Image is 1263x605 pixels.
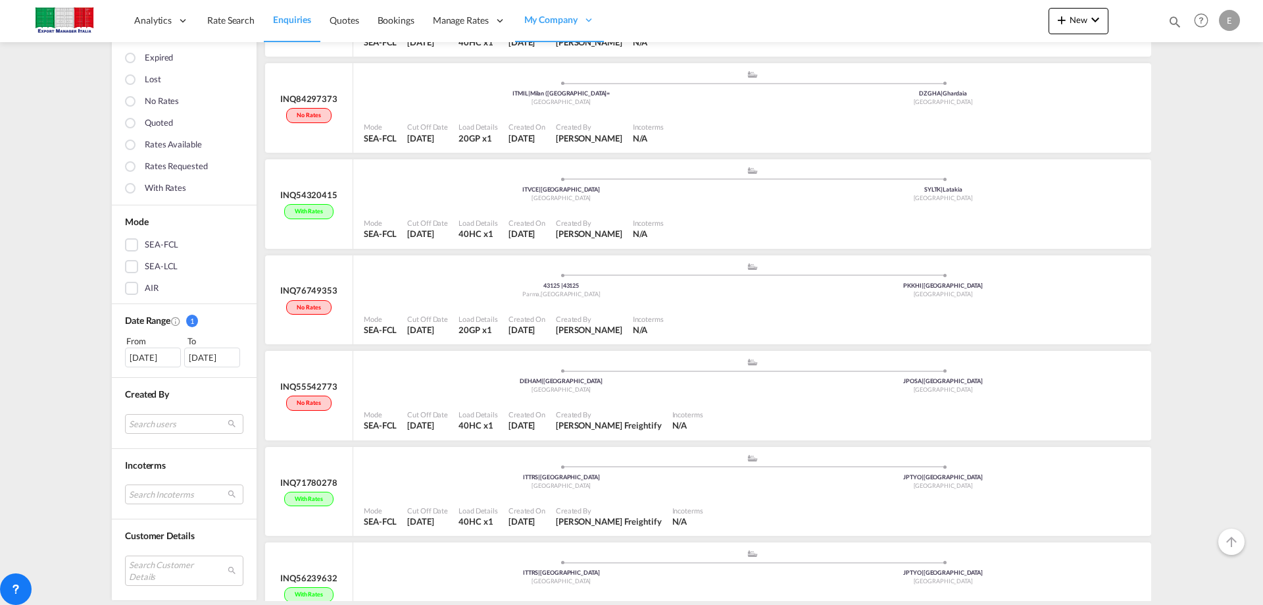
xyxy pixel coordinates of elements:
span: Help [1190,9,1212,32]
div: Expired [145,51,173,66]
span: [PERSON_NAME] Freightify [556,516,662,527]
span: | [922,282,924,289]
div: No rates [286,108,331,123]
span: ITTRS [GEOGRAPHIC_DATA] [523,473,600,481]
span: [DATE] [508,228,535,239]
md-icon: assets/icons/custom/ship-fill.svg [745,550,760,557]
span: Mode [125,216,149,227]
span: Rate Search [207,14,255,26]
span: Enquiries [273,14,311,25]
div: Incoterms [672,409,703,419]
div: Lost [145,73,161,88]
div: No rates [286,300,331,315]
span: [GEOGRAPHIC_DATA] [914,577,973,585]
span: [GEOGRAPHIC_DATA] [532,386,591,393]
div: SEA-FCL [364,419,397,431]
span: PKKHI [GEOGRAPHIC_DATA] [903,282,983,289]
md-icon: assets/icons/custom/ship-fill.svg [745,263,760,270]
span: ITTRS [GEOGRAPHIC_DATA] [523,569,600,576]
div: Created By [556,314,622,324]
span: [GEOGRAPHIC_DATA] [532,577,591,585]
div: VALERIA STOPPINI [556,228,622,240]
div: Mode [364,506,397,515]
div: Aditya Bhoite [556,132,622,144]
div: With rates [284,492,334,507]
div: INQ55542773 [280,381,337,392]
span: | [922,473,924,481]
span: [GEOGRAPHIC_DATA] [914,482,973,489]
div: Mode [364,409,397,419]
md-icon: icon-plus 400-fg [1054,12,1070,28]
div: SEA-FCL [364,132,397,144]
span: [DATE] [407,133,433,144]
div: 8 Aug 2025 [508,36,545,48]
div: N/A [633,132,648,144]
button: icon-plus 400-fgNewicon-chevron-down [1049,8,1108,34]
md-icon: icon-chevron-down [1087,12,1103,28]
span: [DATE] [407,37,433,47]
span: 1 [186,315,198,327]
span: | [922,377,924,384]
span: 43125 [563,282,580,289]
div: 6 Aug 2025 [508,419,545,431]
div: Alwin Freightify [556,419,662,431]
div: Quoted [145,117,172,131]
div: 6 Aug 2025 [508,228,545,240]
div: INQ84297373No rates assets/icons/custom/ship-fill.svgassets/icons/custom/roll-o-plane.svgOriginMi... [263,63,1151,159]
span: | [539,186,541,193]
span: ITMIL Milan ([GEOGRAPHIC_DATA]= [512,90,610,97]
span: [DATE] [508,420,535,431]
div: [DATE] [125,348,181,367]
span: [GEOGRAPHIC_DATA] [914,194,973,201]
div: 6 Aug 2025 [508,515,545,527]
div: Load Details [458,506,498,515]
span: 43125 [543,282,562,289]
div: Load Details [458,409,498,419]
span: [PERSON_NAME] [556,325,622,335]
span: [PERSON_NAME] [556,37,622,47]
span: DEHAM [GEOGRAPHIC_DATA] [520,377,603,384]
div: INQ71780278With rates assets/icons/custom/ship-fill.svgassets/icons/custom/roll-o-plane.svgOrigin... [263,447,1151,543]
md-checkbox: SEA-FCL [125,238,243,251]
span: ITVCE [GEOGRAPHIC_DATA] [522,186,600,193]
div: Rates available [145,138,202,153]
div: Created By [556,218,622,228]
div: N/A [633,36,648,48]
span: Created By [125,388,169,400]
span: | [538,473,540,481]
span: [GEOGRAPHIC_DATA] [541,290,600,298]
span: JPTYO [GEOGRAPHIC_DATA] [903,569,983,576]
span: [PERSON_NAME] Freightify [556,420,662,431]
div: AIR [145,282,159,295]
div: Created On [508,218,545,228]
div: Mode [364,314,397,324]
div: Rates Requested [145,160,208,174]
span: Quotes [330,14,359,26]
div: N/A [672,515,687,527]
div: INQ71780278 [280,477,337,488]
div: Created On [508,506,545,515]
div: No rates [286,396,331,411]
div: 6 Aug 2025 [407,324,448,336]
div: INQ54320415With rates assets/icons/custom/ship-fill.svgassets/icons/custom/roll-o-plane.svgOrigin... [263,159,1151,255]
div: Created On [508,122,545,132]
div: To [186,334,244,347]
div: 7 Aug 2025 [407,515,448,527]
span: [DATE] [508,325,535,335]
div: SEA-FCL [364,515,397,527]
div: Load Details [458,314,498,324]
div: INQ56239632 [280,572,337,584]
div: Cut Off Date [407,218,448,228]
div: Cut Off Date [407,409,448,419]
div: INQ84297373 [280,93,337,105]
span: [DATE] [508,133,535,144]
div: Created On [508,314,545,324]
div: 8 Aug 2025 [407,36,448,48]
span: DZGHA Ghardaia [919,90,967,97]
div: Cut Off Date [407,122,448,132]
div: [DATE] [184,348,240,367]
span: SYLTK Latakia [924,186,962,193]
div: 40HC x 1 [458,515,498,527]
div: INQ54320415 [280,189,337,201]
div: Created By [556,409,662,419]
